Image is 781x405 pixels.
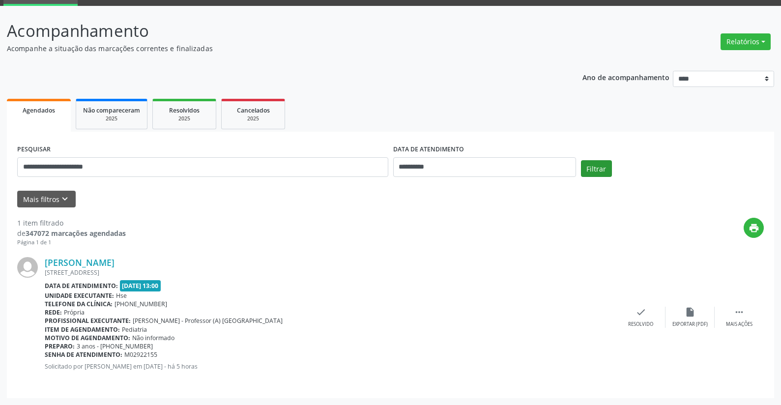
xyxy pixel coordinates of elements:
b: Item de agendamento: [45,325,120,334]
b: Profissional executante: [45,317,131,325]
b: Motivo de agendamento: [45,334,130,342]
div: 2025 [160,115,209,122]
span: 3 anos - [PHONE_NUMBER] [77,342,153,350]
div: de [17,228,126,238]
i: check [636,307,646,318]
span: [DATE] 13:00 [120,280,161,291]
span: [PERSON_NAME] - Professor (A) [GEOGRAPHIC_DATA] [133,317,283,325]
b: Rede: [45,308,62,317]
label: DATA DE ATENDIMENTO [393,142,464,157]
div: 1 item filtrado [17,218,126,228]
div: Página 1 de 1 [17,238,126,247]
span: M02922155 [124,350,157,359]
img: img [17,257,38,278]
div: Resolvido [628,321,653,328]
p: Acompanhe a situação das marcações correntes e finalizadas [7,43,544,54]
button: print [744,218,764,238]
b: Data de atendimento: [45,282,118,290]
div: [STREET_ADDRESS] [45,268,616,277]
span: Pediatria [122,325,147,334]
span: Não informado [132,334,174,342]
i: insert_drive_file [685,307,695,318]
strong: 347072 marcações agendadas [26,229,126,238]
i: keyboard_arrow_down [59,194,70,204]
a: [PERSON_NAME] [45,257,115,268]
span: Resolvidos [169,106,200,115]
span: Não compareceram [83,106,140,115]
span: Cancelados [237,106,270,115]
button: Relatórios [721,33,771,50]
div: Exportar (PDF) [672,321,708,328]
p: Acompanhamento [7,19,544,43]
span: Própria [64,308,85,317]
div: Mais ações [726,321,752,328]
span: Hse [116,291,127,300]
span: Agendados [23,106,55,115]
p: Solicitado por [PERSON_NAME] em [DATE] - há 5 horas [45,362,616,371]
b: Senha de atendimento: [45,350,122,359]
span: [PHONE_NUMBER] [115,300,167,308]
div: 2025 [229,115,278,122]
p: Ano de acompanhamento [582,71,669,83]
b: Unidade executante: [45,291,114,300]
div: 2025 [83,115,140,122]
button: Mais filtroskeyboard_arrow_down [17,191,76,208]
button: Filtrar [581,160,612,177]
label: PESQUISAR [17,142,51,157]
b: Preparo: [45,342,75,350]
i: print [749,223,759,233]
i:  [734,307,745,318]
b: Telefone da clínica: [45,300,113,308]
